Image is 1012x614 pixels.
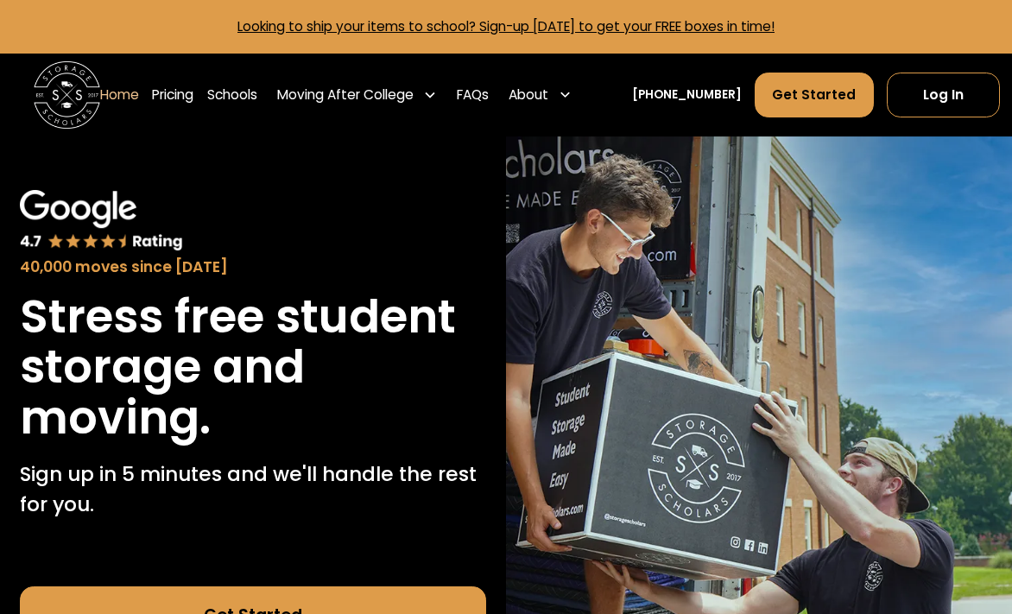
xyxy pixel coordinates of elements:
[207,72,257,118] a: Schools
[270,72,443,118] div: Moving After College
[457,72,489,118] a: FAQs
[502,72,578,118] div: About
[20,292,486,443] h1: Stress free student storage and moving.
[20,256,486,278] div: 40,000 moves since [DATE]
[237,17,775,35] a: Looking to ship your items to school? Sign-up [DATE] to get your FREE boxes in time!
[277,85,414,104] div: Moving After College
[632,86,742,104] a: [PHONE_NUMBER]
[20,190,183,252] img: Google 4.7 star rating
[100,72,139,118] a: Home
[509,85,548,104] div: About
[887,73,1000,117] a: Log In
[152,72,193,118] a: Pricing
[755,73,874,117] a: Get Started
[34,61,100,128] img: Storage Scholars main logo
[20,459,486,519] p: Sign up in 5 minutes and we'll handle the rest for you.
